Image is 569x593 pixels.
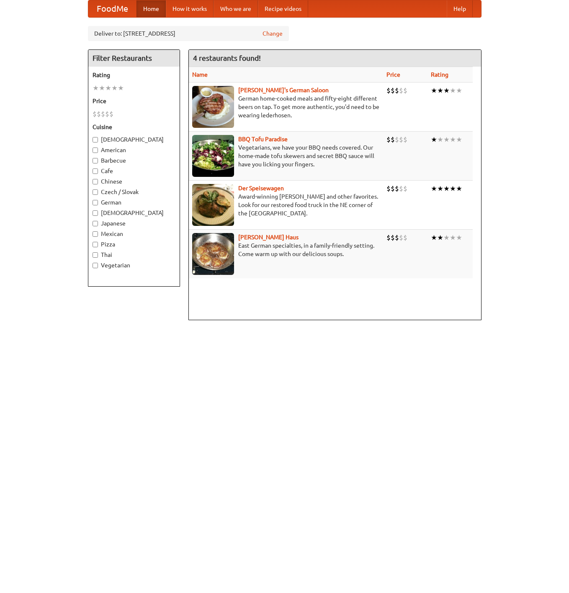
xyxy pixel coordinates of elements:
[437,86,443,95] li: ★
[93,83,99,93] li: ★
[105,83,111,93] li: ★
[93,148,98,153] input: American
[399,233,403,242] li: $
[450,233,456,242] li: ★
[93,71,175,79] h5: Rating
[431,184,437,193] li: ★
[93,177,175,186] label: Chinese
[166,0,214,17] a: How it works
[93,230,175,238] label: Mexican
[214,0,258,17] a: Who we are
[97,109,101,119] li: $
[443,184,450,193] li: ★
[456,86,462,95] li: ★
[431,135,437,144] li: ★
[386,71,400,78] a: Price
[93,156,175,165] label: Barbecue
[450,135,456,144] li: ★
[88,0,136,17] a: FoodMe
[431,233,437,242] li: ★
[437,233,443,242] li: ★
[403,135,407,144] li: $
[93,135,175,144] label: [DEMOGRAPHIC_DATA]
[403,233,407,242] li: $
[93,240,175,249] label: Pizza
[192,135,234,177] img: tofuparadise.jpg
[192,143,380,168] p: Vegetarians, we have your BBQ needs covered. Our home-made tofu skewers and secret BBQ sauce will...
[93,261,175,269] label: Vegetarian
[391,233,395,242] li: $
[93,167,175,175] label: Cafe
[93,231,98,237] input: Mexican
[431,86,437,95] li: ★
[192,86,234,128] img: esthers.jpg
[437,184,443,193] li: ★
[93,179,98,184] input: Chinese
[403,86,407,95] li: $
[386,86,391,95] li: $
[88,26,289,41] div: Deliver to: [STREET_ADDRESS]
[456,135,462,144] li: ★
[437,135,443,144] li: ★
[93,189,98,195] input: Czech / Slovak
[450,184,456,193] li: ★
[192,184,234,226] img: speisewagen.jpg
[431,71,448,78] a: Rating
[395,184,399,193] li: $
[258,0,308,17] a: Recipe videos
[443,233,450,242] li: ★
[399,86,403,95] li: $
[399,135,403,144] li: $
[93,97,175,105] h5: Price
[93,209,175,217] label: [DEMOGRAPHIC_DATA]
[109,109,113,119] li: $
[238,136,288,142] a: BBQ Tofu Paradise
[456,184,462,193] li: ★
[105,109,109,119] li: $
[192,71,208,78] a: Name
[93,200,98,205] input: German
[88,50,180,67] h4: Filter Restaurants
[93,146,175,154] label: American
[192,192,380,218] p: Award-winning [PERSON_NAME] and other favorites. Look for our restored food truck in the NE corne...
[238,185,284,192] a: Der Speisewagen
[443,135,450,144] li: ★
[403,184,407,193] li: $
[391,184,395,193] li: $
[93,221,98,226] input: Japanese
[118,83,124,93] li: ★
[136,0,166,17] a: Home
[238,87,329,93] a: [PERSON_NAME]'s German Saloon
[99,83,105,93] li: ★
[447,0,473,17] a: Help
[93,109,97,119] li: $
[93,252,98,258] input: Thai
[93,168,98,174] input: Cafe
[263,29,283,38] a: Change
[386,184,391,193] li: $
[93,123,175,131] h5: Cuisine
[93,198,175,207] label: German
[93,242,98,247] input: Pizza
[386,233,391,242] li: $
[111,83,118,93] li: ★
[386,135,391,144] li: $
[391,135,395,144] li: $
[93,137,98,142] input: [DEMOGRAPHIC_DATA]
[456,233,462,242] li: ★
[238,234,299,241] a: [PERSON_NAME] Haus
[399,184,403,193] li: $
[395,86,399,95] li: $
[192,233,234,275] img: kohlhaus.jpg
[193,54,261,62] ng-pluralize: 4 restaurants found!
[395,135,399,144] li: $
[192,241,380,258] p: East German specialties, in a family-friendly setting. Come warm up with our delicious soups.
[93,188,175,196] label: Czech / Slovak
[391,86,395,95] li: $
[93,158,98,163] input: Barbecue
[93,210,98,216] input: [DEMOGRAPHIC_DATA]
[192,94,380,119] p: German home-cooked meals and fifty-eight different beers on tap. To get more authentic, you'd nee...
